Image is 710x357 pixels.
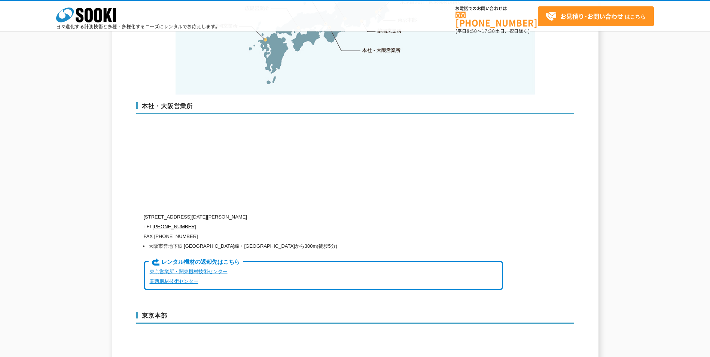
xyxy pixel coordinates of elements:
[467,28,477,34] span: 8:50
[150,269,228,274] a: 東京営業所・関東機材技術センター
[149,258,243,266] span: レンタル機材の返却先はこちら
[362,46,401,54] a: 本社・大阪営業所
[136,102,574,114] h3: 本社・大阪営業所
[455,28,530,34] span: (平日 ～ 土日、祝日除く)
[144,222,503,232] p: TEL
[149,241,503,251] li: 大阪市営地下鉄 [GEOGRAPHIC_DATA]線・[GEOGRAPHIC_DATA]から300m(徒歩5分)
[144,212,503,222] p: [STREET_ADDRESS][DATE][PERSON_NAME]
[455,12,538,27] a: [PHONE_NUMBER]
[144,232,503,241] p: FAX [PHONE_NUMBER]
[545,11,646,22] span: はこちら
[56,24,220,29] p: 日々進化する計測技術と多種・多様化するニーズにレンタルでお応えします。
[482,28,495,34] span: 17:30
[538,6,654,26] a: お見積り･お問い合わせはこちら
[150,278,198,284] a: 関西機材技術センター
[152,224,196,229] a: [PHONE_NUMBER]
[136,312,574,324] h3: 東京本部
[455,6,538,11] span: お電話でのお問い合わせは
[560,12,623,21] strong: お見積り･お問い合わせ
